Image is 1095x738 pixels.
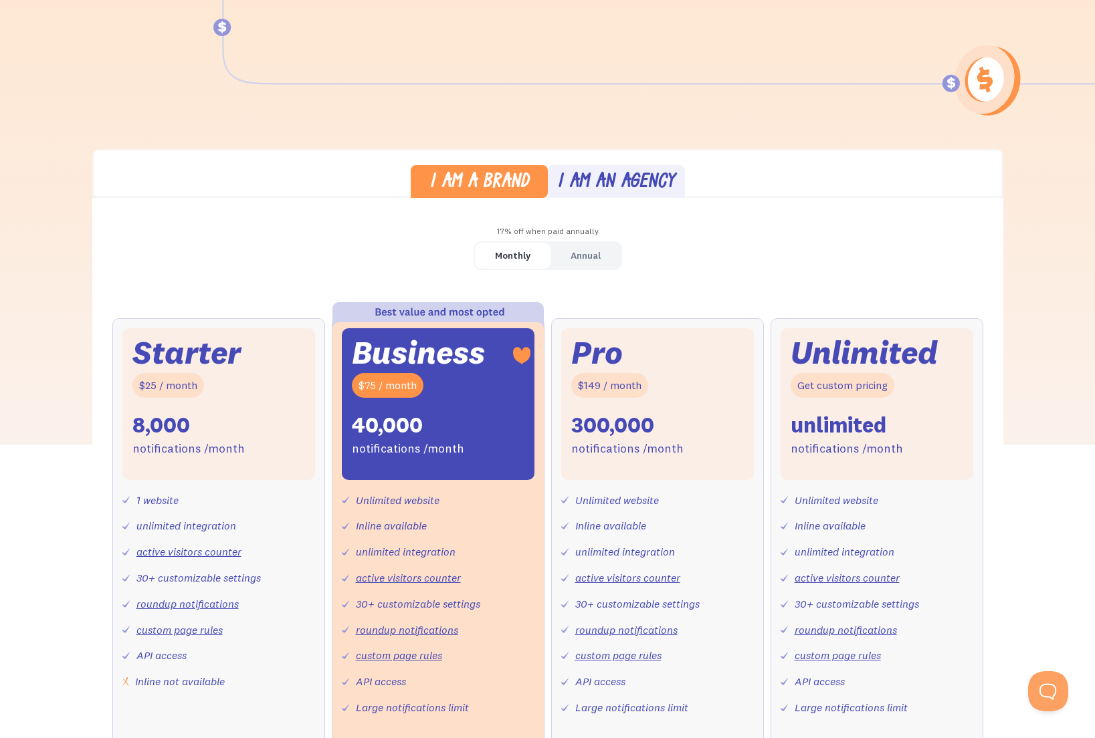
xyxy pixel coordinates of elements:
div: Annual [571,246,601,265]
div: Large notifications limit [795,698,908,717]
div: 8,000 [132,411,190,439]
div: API access [795,672,845,691]
iframe: Toggle Customer Support [1028,671,1068,711]
a: custom page rules [795,648,881,662]
a: custom page rules [575,648,662,662]
div: 1 website [136,491,179,510]
div: Pro [571,338,623,367]
div: unlimited integration [356,542,456,562]
div: Monthly [495,246,530,265]
a: roundup notifications [575,623,678,636]
div: I am a brand [429,173,529,193]
div: Large notifications limit [575,698,688,717]
div: Unlimited website [356,491,439,510]
div: Inline available [795,516,866,535]
div: Inline available [575,516,646,535]
div: API access [356,672,406,691]
div: 30+ customizable settings [575,594,700,614]
a: roundup notifications [136,597,239,610]
div: Inline available [356,516,427,535]
div: 30+ customizable settings [795,594,919,614]
a: active visitors counter [575,571,680,584]
div: unlimited [791,411,886,439]
div: Unlimited website [575,491,659,510]
a: active visitors counter [356,571,461,584]
a: custom page rules [136,623,223,636]
div: unlimited integration [795,542,894,562]
div: $75 / month [352,373,423,398]
div: 17% off when paid annually [92,222,1003,241]
div: unlimited integration [575,542,675,562]
div: 30+ customizable settings [356,594,480,614]
div: 30+ customizable settings [136,568,261,588]
div: $25 / month [132,373,204,398]
div: Large notifications limit [356,698,469,717]
div: notifications /month [132,439,245,459]
div: Starter [132,338,241,367]
div: notifications /month [571,439,684,459]
div: notifications /month [352,439,464,459]
div: 300,000 [571,411,654,439]
div: Unlimited website [795,491,878,510]
div: 40,000 [352,411,423,439]
a: roundup notifications [795,623,897,636]
div: API access [575,672,625,691]
a: custom page rules [356,648,442,662]
div: API access [136,646,187,665]
div: Business [352,338,485,367]
div: Unlimited [791,338,938,367]
div: Get custom pricing [791,373,894,398]
div: I am an agency [557,173,675,193]
a: active visitors counter [136,545,241,558]
a: active visitors counter [795,571,900,584]
a: roundup notifications [356,623,458,636]
div: notifications /month [791,439,903,459]
div: Inline not available [135,672,225,691]
div: unlimited integration [136,516,236,535]
div: $149 / month [571,373,648,398]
